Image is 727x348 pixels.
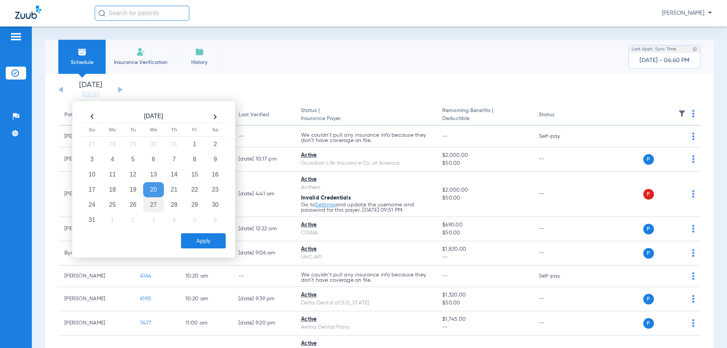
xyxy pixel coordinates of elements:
[533,217,584,241] td: --
[643,154,654,165] span: P
[232,265,295,287] td: --
[136,47,145,56] img: Manual Insurance Verification
[58,287,134,311] td: [PERSON_NAME]
[232,311,295,336] td: [DATE] 9:20 PM
[692,249,694,257] img: group-dot-blue.svg
[232,126,295,147] td: --
[689,312,727,348] iframe: Chat Widget
[643,248,654,259] span: P
[643,189,654,200] span: P
[301,323,430,331] div: Aetna Dental Plans
[140,273,151,279] span: 4164
[533,241,584,265] td: --
[10,32,22,41] img: hamburger-icon
[678,110,686,117] img: filter.svg
[301,340,430,348] div: Active
[662,9,712,17] span: [PERSON_NAME]
[442,229,526,237] span: $50.00
[301,291,430,299] div: Active
[442,315,526,323] span: $1,745.00
[442,221,526,229] span: $690.00
[301,221,430,229] div: Active
[68,91,113,98] a: [DATE]
[643,318,654,329] span: P
[692,225,694,233] img: group-dot-blue.svg
[692,47,697,52] img: last sync help info
[232,172,295,217] td: [DATE] 4:41 AM
[442,253,526,261] span: --
[102,111,205,123] th: [DATE]
[442,159,526,167] span: $50.00
[442,291,526,299] span: $1,320.00
[301,159,430,167] div: Guardian Life Insurance Co. of America
[643,294,654,304] span: P
[315,202,335,208] a: Settings
[692,190,694,198] img: group-dot-blue.svg
[442,194,526,202] span: $50.00
[643,224,654,234] span: P
[140,296,151,301] span: 6190
[442,186,526,194] span: $2,000.00
[179,287,232,311] td: 10:20 AM
[301,272,430,283] p: We couldn’t pull any insurance info because they don’t have coverage on file.
[442,134,448,139] span: --
[533,147,584,172] td: --
[533,265,584,287] td: Self-pay
[442,151,526,159] span: $2,000.00
[442,245,526,253] span: $1,820.00
[301,253,430,261] div: UHC API
[692,110,694,117] img: group-dot-blue.svg
[195,47,204,56] img: History
[533,105,584,126] th: Status
[58,265,134,287] td: [PERSON_NAME]
[301,133,430,143] p: We couldn’t pull any insurance info because they don’t have coverage on file.
[533,311,584,336] td: --
[64,59,100,66] span: Schedule
[15,6,41,19] img: Zuub Logo
[442,115,526,123] span: Deductible
[232,147,295,172] td: [DATE] 10:17 PM
[301,202,430,213] p: Go to and update the username and password for this payer. [DATE] 09:51 PM.
[442,299,526,307] span: $50.00
[58,311,134,336] td: [PERSON_NAME]
[179,265,232,287] td: 10:20 AM
[301,115,430,123] span: Insurance Payer
[98,10,105,17] img: Search Icon
[239,111,289,119] div: Last Verified
[64,111,128,119] div: Patient Name
[533,126,584,147] td: Self-pay
[181,233,226,248] button: Apply
[232,241,295,265] td: [DATE] 9:06 AM
[179,311,232,336] td: 11:00 AM
[301,229,430,237] div: CIGNA
[533,172,584,217] td: --
[442,323,526,331] span: --
[640,57,690,64] span: [DATE] - 04:40 PM
[301,299,430,307] div: Delta Dental of [US_STATE]
[301,176,430,184] div: Active
[181,59,217,66] span: History
[301,195,351,201] span: Invalid Credentials
[64,111,98,119] div: Patient Name
[301,184,430,192] div: Anthem
[295,105,436,126] th: Status |
[232,287,295,311] td: [DATE] 9:39 PM
[442,273,448,279] span: --
[301,245,430,253] div: Active
[632,45,677,53] span: Last Appt. Sync Time:
[301,315,430,323] div: Active
[78,47,87,56] img: Schedule
[301,151,430,159] div: Active
[533,287,584,311] td: --
[111,59,170,66] span: Insurance Verification
[436,105,532,126] th: Remaining Benefits |
[239,111,269,119] div: Last Verified
[692,133,694,140] img: group-dot-blue.svg
[140,320,151,326] span: 7477
[232,217,295,241] td: [DATE] 12:22 AM
[692,155,694,163] img: group-dot-blue.svg
[68,81,113,98] li: [DATE]
[95,6,189,21] input: Search for patients
[692,295,694,303] img: group-dot-blue.svg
